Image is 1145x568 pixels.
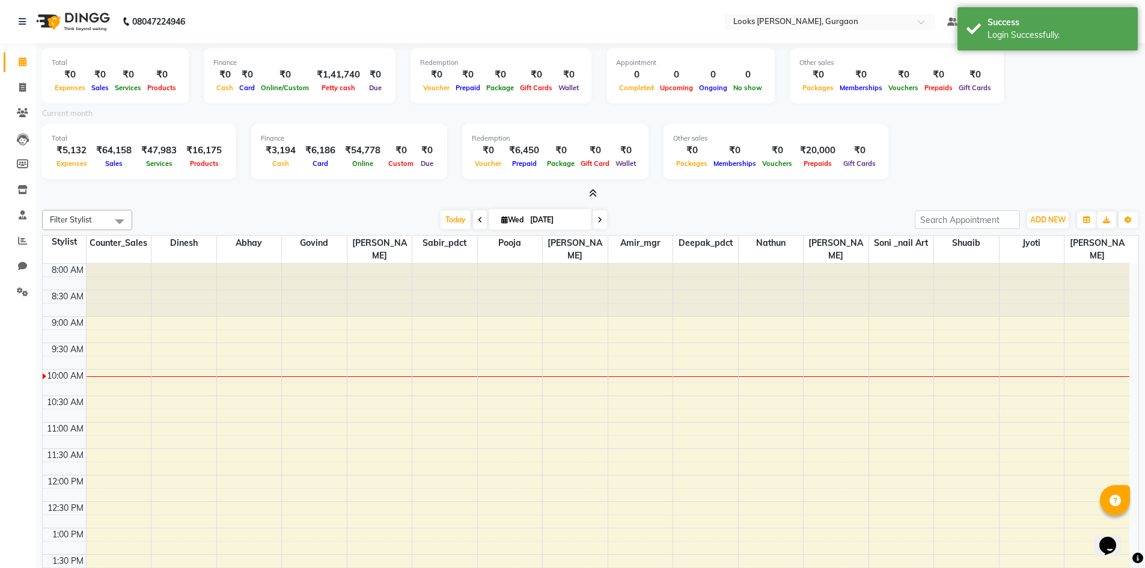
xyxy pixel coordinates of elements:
span: Voucher [472,159,504,168]
div: ₹0 [578,144,612,157]
div: ₹20,000 [795,144,840,157]
span: Package [544,159,578,168]
button: ADD NEW [1027,212,1069,228]
div: ₹3,194 [261,144,301,157]
span: Expenses [52,84,88,92]
div: ₹0 [956,68,994,82]
div: Finance [213,58,386,68]
span: Products [144,84,179,92]
span: Filter Stylist [50,215,92,224]
span: Prepaid [453,84,483,92]
span: govind [282,236,347,251]
span: Products [187,159,222,168]
div: ₹0 [236,68,258,82]
span: Wed [498,215,527,224]
span: Cash [213,84,236,92]
div: Total [52,58,179,68]
span: Gift Card [578,159,612,168]
div: Login Successfully. [988,29,1129,41]
div: 10:30 AM [44,396,86,409]
span: Expenses [53,159,90,168]
span: Shuaib [934,236,999,251]
span: Wallet [555,84,582,92]
div: Other sales [673,133,879,144]
div: ₹6,450 [504,144,544,157]
span: Services [143,159,176,168]
span: Due [418,159,436,168]
b: 08047224946 [132,5,185,38]
span: Wallet [612,159,639,168]
div: ₹0 [88,68,112,82]
span: No show [730,84,765,92]
div: ₹0 [213,68,236,82]
div: Redemption [420,58,582,68]
div: ₹47,983 [136,144,182,157]
span: Jyoti [1000,236,1064,251]
input: 2025-09-03 [527,211,587,229]
div: ₹0 [673,144,710,157]
div: Appointment [616,58,765,68]
span: sabir_pdct [412,236,477,251]
span: Vouchers [885,84,921,92]
div: ₹1,41,740 [312,68,365,82]
span: Upcoming [657,84,696,92]
div: Redemption [472,133,639,144]
span: Packages [673,159,710,168]
div: ₹0 [420,68,453,82]
span: Petty cash [319,84,358,92]
span: Gift Cards [956,84,994,92]
div: Success [988,16,1129,29]
img: logo [31,5,113,38]
span: Custom [385,159,417,168]
span: Online/Custom [258,84,312,92]
span: Nathun [739,236,804,251]
span: [PERSON_NAME] [347,236,412,263]
span: abhay [217,236,282,251]
span: Ongoing [696,84,730,92]
div: 8:00 AM [49,264,86,276]
span: Sales [102,159,126,168]
div: Finance [261,133,438,144]
span: Today [441,210,471,229]
div: ₹0 [544,144,578,157]
div: ₹0 [799,68,837,82]
span: ADD NEW [1030,215,1066,224]
span: Memberships [837,84,885,92]
div: 0 [616,68,657,82]
span: Card [310,159,331,168]
div: 11:00 AM [44,423,86,435]
div: ₹0 [612,144,639,157]
div: ₹0 [385,144,417,157]
div: 1:00 PM [50,528,86,541]
div: 0 [657,68,696,82]
span: pooja [478,236,543,251]
div: ₹0 [517,68,555,82]
div: Total [52,133,227,144]
div: ₹0 [144,68,179,82]
div: 12:30 PM [45,502,86,515]
div: Stylist [43,236,86,248]
iframe: chat widget [1095,520,1133,556]
div: ₹0 [921,68,956,82]
div: ₹6,186 [301,144,340,157]
span: Soni _nail art [869,236,934,251]
span: Memberships [710,159,759,168]
span: Services [112,84,144,92]
div: 10:00 AM [44,370,86,382]
span: Package [483,84,517,92]
div: ₹0 [417,144,438,157]
div: ₹0 [112,68,144,82]
div: ₹0 [840,144,879,157]
div: ₹64,158 [91,144,136,157]
span: Prepaids [801,159,835,168]
span: Cash [269,159,292,168]
span: dinesh [151,236,216,251]
span: Gift Cards [517,84,555,92]
span: Packages [799,84,837,92]
div: ₹0 [483,68,517,82]
div: 9:30 AM [49,343,86,356]
div: 0 [696,68,730,82]
span: Vouchers [759,159,795,168]
div: 8:30 AM [49,290,86,303]
div: 12:00 PM [45,475,86,488]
